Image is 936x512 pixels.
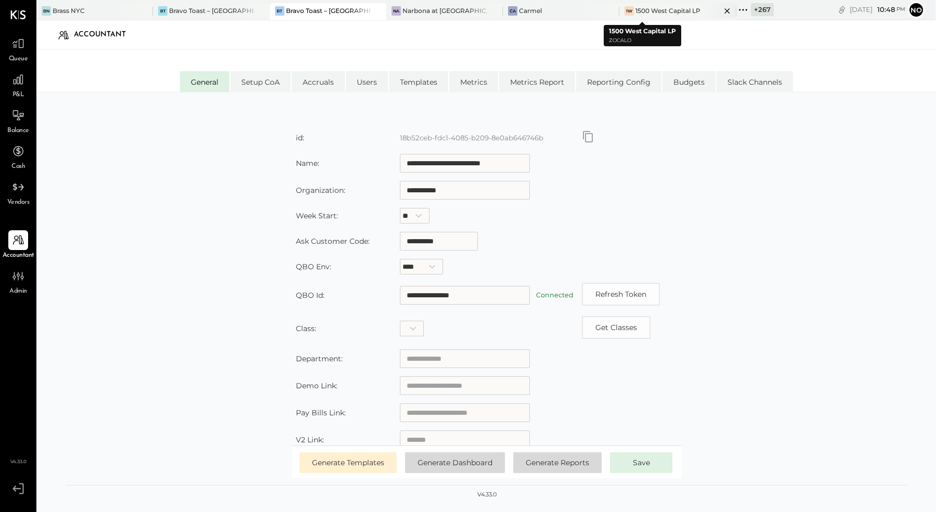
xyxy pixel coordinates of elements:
[9,55,28,64] span: Queue
[392,6,401,16] div: Na
[158,6,167,16] div: BT
[751,3,774,16] div: + 267
[230,71,291,92] li: Setup CoA
[296,291,324,300] label: QBO Id:
[1,34,36,64] a: Queue
[499,71,575,92] li: Metrics Report
[717,71,793,92] li: Slack Channels
[582,283,660,306] button: Refresh Token
[1,141,36,172] a: Cash
[286,6,371,15] div: Bravo Toast – [GEOGRAPHIC_DATA]
[296,237,370,246] label: Ask Customer Code:
[7,198,30,207] span: Vendors
[582,316,651,339] button: Copy id
[582,130,594,143] button: Copy id
[519,6,542,15] div: Carmel
[389,71,448,92] li: Templates
[292,71,345,92] li: Accruals
[418,458,492,467] span: Generate Dashboard
[1,266,36,296] a: Admin
[609,27,676,35] b: 1500 West Capital LP
[625,6,634,16] div: 1W
[11,162,25,172] span: Cash
[536,291,574,299] label: Connected
[300,452,397,473] button: Generate Templates
[74,27,136,43] div: Accountant
[449,71,498,92] li: Metrics
[1,106,36,136] a: Balance
[296,435,324,444] label: V2 Link:
[1,70,36,100] a: P&L
[296,159,319,168] label: Name:
[610,452,672,473] button: Save
[508,6,517,16] div: Ca
[513,452,602,473] button: Generate Reports
[576,71,661,92] li: Reporting Config
[296,262,331,271] label: QBO Env:
[296,186,345,195] label: Organization:
[7,126,29,136] span: Balance
[1,177,36,207] a: Vendors
[12,90,24,100] span: P&L
[526,458,589,467] span: Generate Reports
[3,251,34,260] span: Accountant
[312,458,384,467] span: Generate Templates
[402,6,487,15] div: Narbona at [GEOGRAPHIC_DATA] LLC
[662,71,716,92] li: Budgets
[296,133,304,142] label: id:
[296,354,343,363] label: Department:
[275,6,284,16] div: BT
[296,381,337,390] label: Demo Link:
[296,408,346,417] label: Pay Bills Link:
[405,452,505,473] button: Generate Dashboard
[42,6,51,16] div: BN
[609,36,676,45] p: Zocalo
[633,458,650,467] span: Save
[296,324,316,333] label: Class:
[1,230,36,260] a: Accountant
[296,211,338,220] label: Week Start:
[400,134,543,142] label: 18b52ceb-fdc1-4085-b209-8e0ab646746b
[477,491,497,499] div: v 4.33.0
[180,71,229,92] li: General
[346,71,388,92] li: Users
[169,6,254,15] div: Bravo Toast – [GEOGRAPHIC_DATA]
[850,5,905,15] div: [DATE]
[635,6,700,15] div: 1500 West Capital LP
[9,287,27,296] span: Admin
[908,2,925,18] button: No
[837,4,847,15] div: copy link
[53,6,85,15] div: Brass NYC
